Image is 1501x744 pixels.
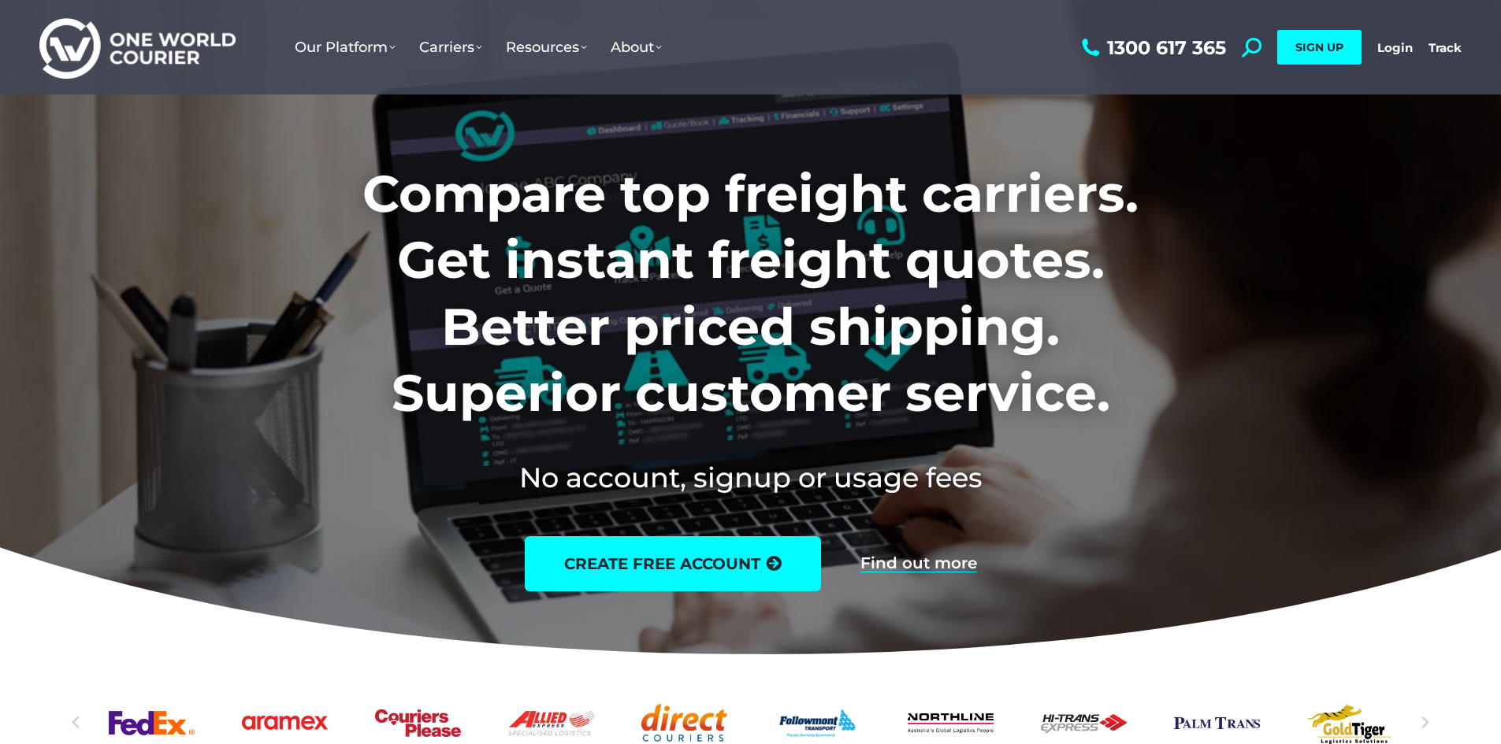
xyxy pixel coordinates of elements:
a: create free account [525,536,821,591]
span: Resources [506,39,587,56]
a: Resources [494,23,599,72]
a: SIGN UP [1277,30,1362,65]
a: Carriers [407,23,494,72]
a: About [599,23,674,72]
span: Carriers [419,39,482,56]
a: Find out more [860,555,977,572]
h1: Compare top freight carriers. Get instant freight quotes. Better priced shipping. Superior custom... [258,161,1243,427]
h2: No account, signup or usage fees [258,458,1243,497]
a: Track [1429,40,1462,55]
a: 1300 617 365 [1078,38,1226,57]
span: About [611,39,662,56]
a: Our Platform [283,23,407,72]
a: Login [1377,40,1413,55]
img: One World Courier [39,16,236,80]
span: SIGN UP [1295,40,1343,54]
span: Our Platform [295,39,396,56]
